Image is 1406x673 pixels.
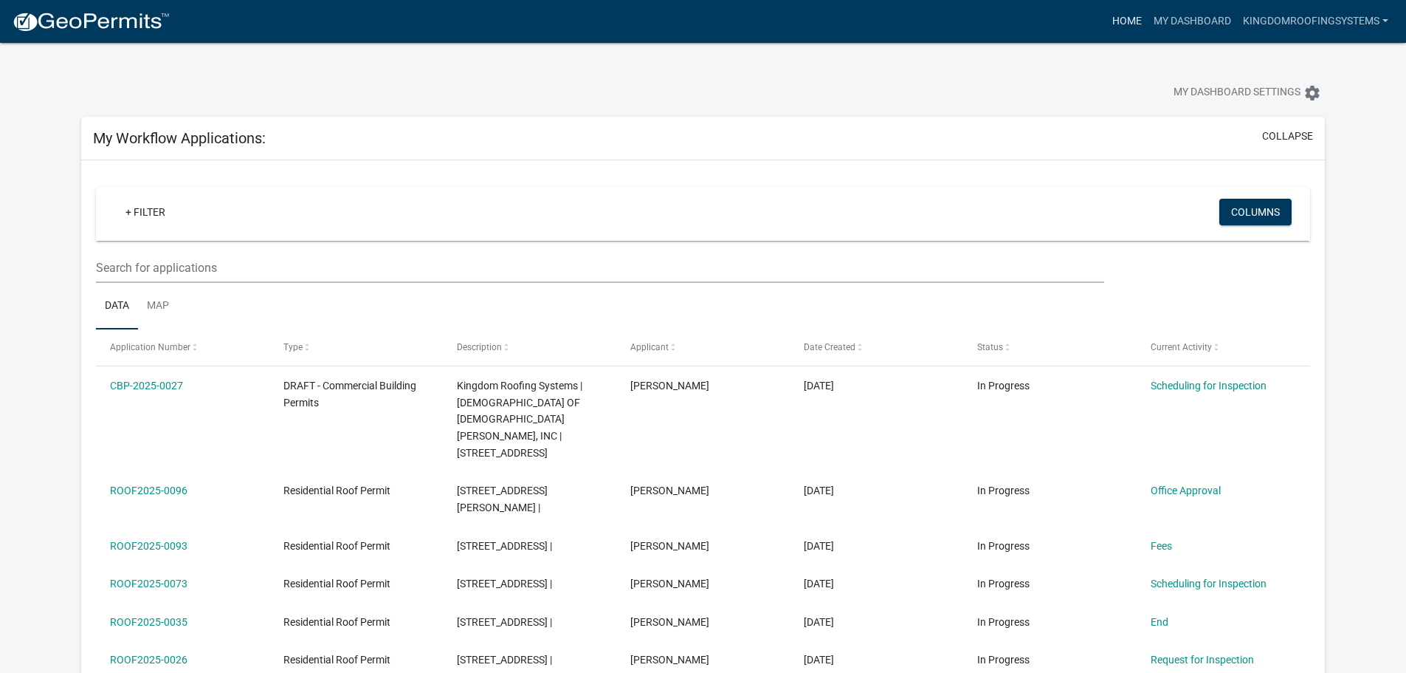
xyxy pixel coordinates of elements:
a: Office Approval [1151,485,1221,496]
a: CBP-2025-0027 [110,380,183,392]
span: 403 N VINE ST | [457,654,552,666]
span: Kingdom Roofing Systems | BETHEL CHURCH OF LORD JESUS CHRIST, INC | 1715 E 38TH ST [457,380,582,459]
span: 04/08/2025 [804,616,834,628]
a: ROOF2025-0096 [110,485,187,496]
span: Current Activity [1151,342,1212,352]
a: Request for Inspection [1151,654,1254,666]
span: In Progress [977,540,1030,552]
a: Scheduling for Inspection [1151,380,1267,392]
span: DRAFT - Commercial Building Permits [283,380,416,409]
span: Jon Baker [630,578,709,590]
i: settings [1303,84,1321,102]
span: Jon Baker [630,380,709,392]
span: Application Number [110,342,190,352]
a: + Filter [114,199,177,225]
datatable-header-cell: Status [962,329,1136,365]
span: 2615 N BETHLEHEM RD | [457,540,552,552]
a: ROOF2025-0073 [110,578,187,590]
span: My Dashboard Settings [1174,84,1300,102]
a: Scheduling for Inspection [1151,578,1267,590]
datatable-header-cell: Current Activity [1136,329,1309,365]
a: Map [138,283,178,330]
span: 2245 W LANTERN LN | [457,578,552,590]
span: 06/16/2025 [804,578,834,590]
datatable-header-cell: Type [269,329,443,365]
span: Residential Roof Permit [283,616,390,628]
span: 6002 S ADAMS ST | [457,485,548,513]
a: ROOF2025-0026 [110,654,187,666]
button: My Dashboard Settingssettings [1162,78,1333,107]
h5: My Workflow Applications: [93,129,266,147]
a: ROOF2025-0035 [110,616,187,628]
a: Fees [1151,540,1172,552]
datatable-header-cell: Date Created [790,329,963,365]
span: In Progress [977,616,1030,628]
a: Data [96,283,138,330]
datatable-header-cell: Applicant [616,329,790,365]
span: 1269 S 8TH ST | [457,616,552,628]
span: Jon Baker [630,654,709,666]
span: Residential Roof Permit [283,654,390,666]
span: Residential Roof Permit [283,578,390,590]
span: Jon Baker [630,616,709,628]
datatable-header-cell: Application Number [96,329,269,365]
a: End [1151,616,1168,628]
span: 08/06/2025 [804,380,834,392]
a: Home [1106,7,1148,35]
input: Search for applications [96,253,1103,283]
span: Jon Baker [630,540,709,552]
a: Kingdomroofingsystems [1237,7,1394,35]
span: In Progress [977,380,1030,392]
span: 03/14/2025 [804,654,834,666]
span: In Progress [977,485,1030,496]
span: Status [977,342,1003,352]
span: In Progress [977,578,1030,590]
button: collapse [1262,129,1313,144]
span: In Progress [977,654,1030,666]
span: Date Created [804,342,855,352]
a: My Dashboard [1148,7,1237,35]
span: Applicant [630,342,669,352]
span: 07/10/2025 [804,540,834,552]
span: 07/14/2025 [804,485,834,496]
datatable-header-cell: Description [443,329,616,365]
span: Description [457,342,502,352]
a: ROOF2025-0093 [110,540,187,552]
button: Columns [1219,199,1292,225]
span: Residential Roof Permit [283,485,390,496]
span: Jon Baker [630,485,709,496]
span: Type [283,342,303,352]
span: Residential Roof Permit [283,540,390,552]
